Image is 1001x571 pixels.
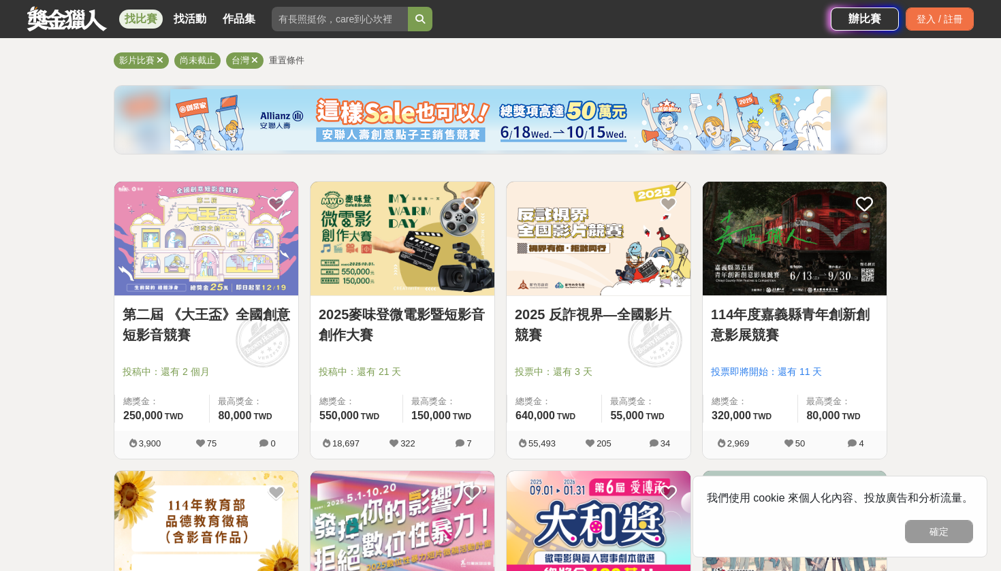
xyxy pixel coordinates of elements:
span: 80,000 [806,410,840,421]
a: Cover Image [114,182,298,296]
span: 4 [859,438,863,448]
span: 80,000 [218,410,251,421]
a: Cover Image [703,182,887,296]
span: 75 [207,438,217,448]
div: 登入 / 註冊 [906,7,974,31]
span: 18,697 [332,438,360,448]
span: 總獎金： [515,395,593,408]
span: 最高獎金： [806,395,878,408]
span: TWD [646,412,664,421]
a: Cover Image [507,182,690,296]
img: Cover Image [703,182,887,295]
span: 640,000 [515,410,555,421]
a: 第二屆 《大王盃》全國創意短影音競賽 [123,304,290,345]
span: 320,000 [712,410,751,421]
img: Cover Image [507,182,690,295]
span: 250,000 [123,410,163,421]
img: Cover Image [114,182,298,295]
span: 重置條件 [269,55,304,65]
span: 50 [795,438,805,448]
span: 投稿中：還有 2 個月 [123,365,290,379]
span: 205 [597,438,611,448]
a: 辦比賽 [831,7,899,31]
span: 投票即將開始：還有 11 天 [711,365,878,379]
span: 總獎金： [712,395,789,408]
span: 55,000 [610,410,643,421]
span: 0 [270,438,275,448]
a: 找活動 [168,10,212,29]
a: 2025 反詐視界—全國影片競賽 [515,304,682,345]
a: 114年度嘉義縣青年創新創意影展競賽 [711,304,878,345]
span: 最高獎金： [610,395,682,408]
span: 影片比賽 [119,55,155,65]
span: 34 [661,438,670,448]
span: 最高獎金： [411,395,486,408]
span: 我們使用 cookie 來個人化內容、投放廣告和分析流量。 [707,492,973,504]
span: 台灣 [232,55,249,65]
span: TWD [842,412,860,421]
span: 最高獎金： [218,395,290,408]
span: TWD [253,412,272,421]
a: 2025麥味登微電影暨短影音創作大賽 [319,304,486,345]
span: 投票中：還有 3 天 [515,365,682,379]
a: 作品集 [217,10,261,29]
span: 3,900 [139,438,161,448]
a: 找比賽 [119,10,163,29]
span: TWD [453,412,471,421]
span: 總獎金： [319,395,394,408]
span: 投稿中：還有 21 天 [319,365,486,379]
span: TWD [557,412,575,421]
span: TWD [361,412,379,421]
span: TWD [165,412,183,421]
span: 550,000 [319,410,359,421]
input: 有長照挺你，care到心坎裡！青春出手，拍出照顧 影音徵件活動 [272,7,408,31]
span: 55,493 [528,438,556,448]
a: Cover Image [311,182,494,296]
img: Cover Image [311,182,494,295]
span: 尚未截止 [180,55,215,65]
img: cf4fb443-4ad2-4338-9fa3-b46b0bf5d316.png [170,89,831,150]
span: 總獎金： [123,395,201,408]
span: 150,000 [411,410,451,421]
span: 2,969 [727,438,750,448]
span: TWD [753,412,772,421]
span: 322 [400,438,415,448]
span: 7 [466,438,471,448]
button: 確定 [905,520,973,543]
